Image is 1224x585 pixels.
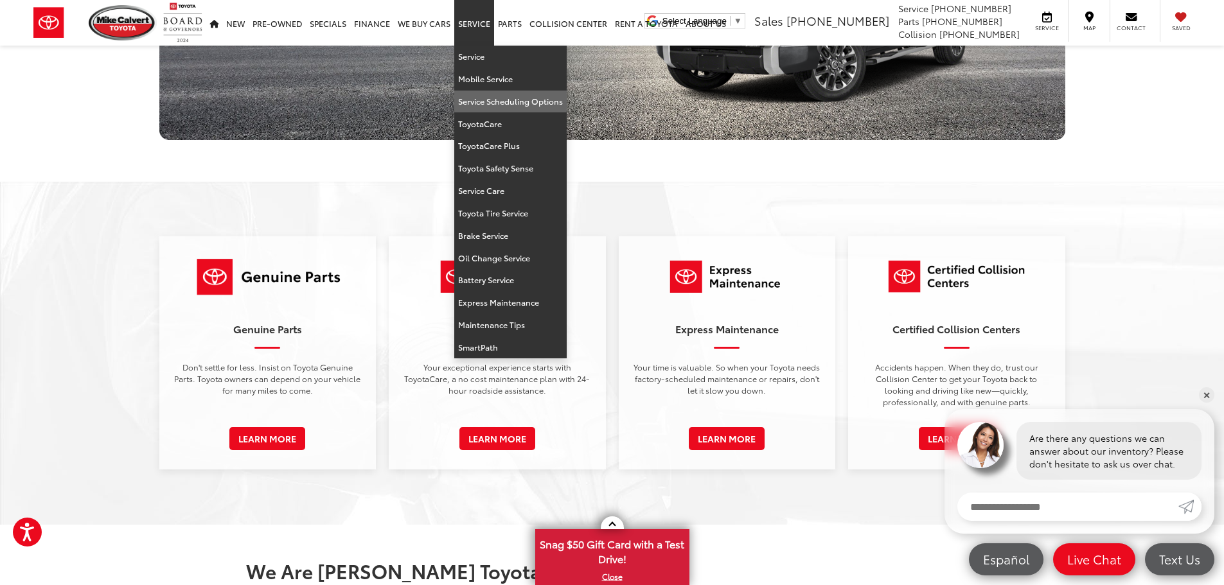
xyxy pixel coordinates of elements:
[1153,551,1207,567] span: Text Us
[786,12,889,29] span: [PHONE_NUMBER]
[454,180,567,202] a: Service Care
[1033,24,1061,32] span: Service
[454,46,567,68] a: Service
[1117,24,1146,32] span: Contact
[939,28,1020,40] span: [PHONE_NUMBER]
[892,323,1020,335] h3: Certified Collision Centers
[454,292,567,314] a: Express Maintenance
[689,427,765,450] a: Learn More
[191,256,344,297] img: Toyota Logo
[233,323,302,335] h3: Genuine Parts
[454,202,567,225] a: Toyota Tire Service
[898,28,937,40] span: Collision
[957,493,1178,521] input: Enter your message
[246,560,979,581] h2: We Are [PERSON_NAME] Toyota
[454,91,567,113] a: Service Scheduling Options
[1016,422,1202,480] div: Are there any questions we can answer about our inventory? Please don't hesitate to ask us over c...
[459,427,535,450] a: Learn More
[931,2,1011,15] span: [PHONE_NUMBER]
[632,362,823,407] p: Your time is valuable. So when your Toyota needs factory-scheduled maintenance or repairs, don't ...
[537,530,688,570] span: Snag $50 Gift Card with a Test Drive!
[665,256,788,297] img: Toyota Logo
[436,256,559,297] img: Toyota Logo
[1167,24,1195,32] span: Saved
[1053,543,1135,575] a: Live Chat
[1075,24,1103,32] span: Map
[402,362,593,407] p: Your exceptional experience starts with ToyotaCare, a no cost maintenance plan with 24-hour roads...
[861,362,1052,407] p: Accidents happen. When they do, trust our Collision Center to get your Toyota back to looking and...
[454,225,567,247] a: Brake Service
[454,336,567,358] a: SmartPath
[172,362,364,407] p: Don't settle for less. Insist on Toyota Genuine Parts. Toyota owners can depend on your vehicle f...
[454,314,567,336] a: Maintenance Tips
[1145,543,1214,575] a: Text Us
[454,247,567,270] a: Oil Change Service
[919,427,995,450] a: Learn More
[229,427,305,450] a: Learn More
[734,16,742,26] span: ▼
[969,543,1043,575] a: Español
[730,16,731,26] span: ​
[1178,493,1202,521] a: Submit
[1061,551,1128,567] span: Live Chat
[454,157,567,180] a: Toyota Safety Sense
[898,2,928,15] span: Service
[89,5,157,40] img: Mike Calvert Toyota
[454,68,567,91] a: Mobile Service
[754,12,783,29] span: Sales
[883,256,1029,297] img: Toyota Logo
[898,15,919,28] span: Parts
[454,269,567,292] a: Battery Service
[977,551,1036,567] span: Español
[922,15,1002,28] span: [PHONE_NUMBER]
[675,323,779,335] h3: Express Maintenance
[957,422,1004,468] img: Agent profile photo
[454,135,567,157] a: ToyotaCare Plus
[454,113,567,135] a: ToyotaCare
